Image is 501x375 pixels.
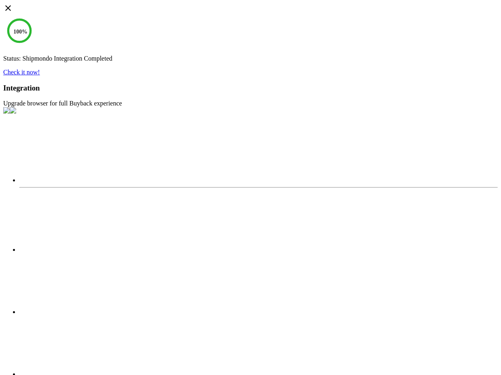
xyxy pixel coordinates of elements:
a: Check it now! [3,69,40,76]
img: chrome.png [10,107,16,114]
p: Status: Shipmondo Integration Completed [3,55,251,62]
h3: Integration [3,84,251,93]
div: Upgrade browser for full Buyback experience [3,100,498,107]
text: 100% [13,29,27,35]
div: close [3,3,251,15]
i: close [3,3,13,13]
img: firefox.png [3,107,10,114]
svg: 0 [3,15,36,47]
